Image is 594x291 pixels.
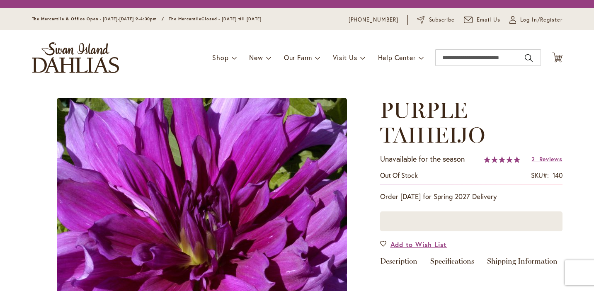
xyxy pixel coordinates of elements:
strong: SKU [531,171,549,179]
span: Reviews [539,155,562,163]
div: 100% [484,156,520,163]
span: New [249,53,263,62]
span: The Mercantile & Office Open - [DATE]-[DATE] 9-4:30pm / The Mercantile [32,16,202,22]
span: 2 [531,155,535,163]
div: Detailed Product Info [380,257,562,269]
a: Specifications [430,257,474,269]
button: Search [525,51,532,65]
div: 140 [553,171,562,180]
a: Add to Wish List [380,240,447,249]
span: Our Farm [284,53,312,62]
a: [PHONE_NUMBER] [349,16,399,24]
p: Order [DATE] for Spring 2027 Delivery [380,192,562,201]
span: Out of stock [380,171,418,179]
div: Availability [380,171,418,180]
a: 2 Reviews [531,155,562,163]
a: Email Us [464,16,500,24]
a: store logo [32,42,119,73]
span: Email Us [477,16,500,24]
a: Shipping Information [487,257,558,269]
span: PURPLE TAIHEIJO [380,97,485,148]
a: Description [380,257,417,269]
span: Subscribe [429,16,455,24]
span: Shop [212,53,228,62]
span: Add to Wish List [390,240,447,249]
a: Subscribe [417,16,455,24]
span: Log In/Register [520,16,562,24]
span: Help Center [378,53,416,62]
a: Log In/Register [509,16,562,24]
span: Visit Us [333,53,357,62]
span: Closed - [DATE] till [DATE] [201,16,261,22]
p: Unavailable for the season [380,154,465,165]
